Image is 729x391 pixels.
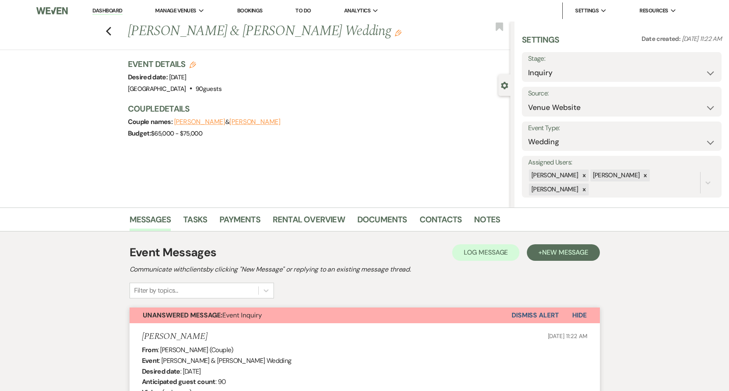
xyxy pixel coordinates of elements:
[528,157,715,169] label: Assigned Users:
[142,346,158,354] b: From
[527,244,599,261] button: +New Message
[512,308,559,323] button: Dismiss Alert
[143,311,222,319] strong: Unanswered Message:
[548,332,587,340] span: [DATE] 11:22 AM
[528,122,715,134] label: Event Type:
[155,7,196,15] span: Manage Venues
[575,7,599,15] span: Settings
[572,311,587,319] span: Hide
[128,73,169,81] span: Desired date:
[229,119,281,125] button: [PERSON_NAME]
[474,213,500,231] a: Notes
[501,81,508,89] button: Close lead details
[169,73,186,81] span: [DATE]
[128,85,186,93] span: [GEOGRAPHIC_DATA]
[142,377,215,386] b: Anticipated guest count
[142,331,208,342] h5: [PERSON_NAME]
[130,213,171,231] a: Messages
[542,248,588,257] span: New Message
[273,213,345,231] a: Rental Overview
[183,213,207,231] a: Tasks
[528,88,715,100] label: Source:
[395,29,401,36] button: Edit
[128,21,431,41] h1: [PERSON_NAME] & [PERSON_NAME] Wedding
[128,58,222,70] h3: Event Details
[295,7,311,14] a: To Do
[522,34,559,52] h3: Settings
[452,244,519,261] button: Log Message
[142,367,180,376] b: Desired date
[130,244,217,261] h1: Event Messages
[357,213,407,231] a: Documents
[130,308,512,323] button: Unanswered Message:Event Inquiry
[174,118,281,126] span: &
[420,213,462,231] a: Contacts
[529,169,580,181] div: [PERSON_NAME]
[219,213,260,231] a: Payments
[143,311,262,319] span: Event Inquiry
[528,53,715,65] label: Stage:
[128,103,502,114] h3: Couple Details
[174,119,225,125] button: [PERSON_NAME]
[529,184,580,195] div: [PERSON_NAME]
[639,7,668,15] span: Resources
[590,169,641,181] div: [PERSON_NAME]
[196,85,222,93] span: 90 guests
[128,117,174,126] span: Couple names:
[134,286,178,296] div: Filter by topics...
[142,356,159,365] b: Event
[344,7,370,15] span: Analytics
[237,7,263,14] a: Bookings
[682,35,722,43] span: [DATE] 11:22 AM
[559,308,600,323] button: Hide
[151,129,202,138] span: $65,000 - $75,000
[464,248,508,257] span: Log Message
[130,265,600,274] h2: Communicate with clients by clicking "New Message" or replying to an existing message thread.
[36,2,68,19] img: Weven Logo
[92,7,122,15] a: Dashboard
[128,129,151,138] span: Budget:
[642,35,682,43] span: Date created:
